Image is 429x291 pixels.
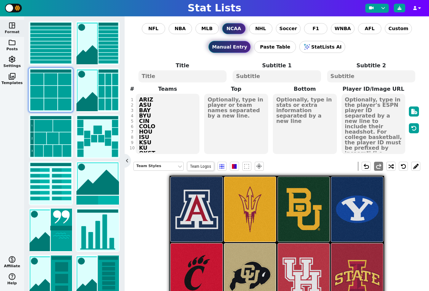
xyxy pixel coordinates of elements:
span: folder [8,39,16,47]
span: Soccer [280,25,297,32]
span: NHL [255,25,266,32]
div: 11 [130,151,135,156]
div: 4 [130,113,135,119]
span: space_dashboard [8,21,16,29]
div: 1 [130,97,135,102]
label: Title [135,62,230,70]
div: 10 [130,145,135,151]
button: redo [374,162,383,171]
span: NBA [175,25,186,32]
span: Team Logos [187,162,214,171]
button: undo [362,162,371,171]
label: Teams [133,85,202,93]
span: monetization_on [8,256,16,264]
div: 2 [130,102,135,108]
label: Subtitle 1 [230,62,324,70]
label: Bottom [270,85,339,93]
span: help [8,273,16,281]
label: Top [202,85,270,93]
span: WNBA [334,25,351,32]
label: Subtitle 2 [324,62,419,70]
button: StatLists AI [299,41,345,53]
div: Team Styles [136,163,174,169]
h1: Stat Lists [188,2,241,14]
img: grid [29,69,72,111]
img: list with image [76,22,119,64]
span: MLB [201,25,213,32]
img: news/quote [29,209,72,251]
img: tier [29,115,72,158]
span: NFL [148,25,158,32]
button: Paste Table [254,41,296,53]
div: 8 [130,135,135,140]
img: scores [29,162,72,205]
div: 7 [130,129,135,135]
label: Player ID/Image URL [339,85,408,93]
label: # [130,85,134,93]
img: matchup [76,162,119,205]
span: settings [8,55,16,63]
img: list [29,22,72,64]
span: F1 [313,25,319,32]
img: chart [76,209,119,251]
div: 5 [130,119,135,124]
img: grid with image [76,69,119,111]
span: Custom [388,25,408,32]
img: bracket [76,115,119,158]
div: 9 [130,140,135,145]
button: Manual Entry [208,41,251,53]
span: redo [375,162,383,170]
span: NCAA [227,25,241,32]
div: 3 [130,108,135,113]
div: 6 [130,124,135,129]
textarea: ARIZ ASU BAY BYU CIN COLO HOU ISU KSU KU OKST TCU TTU UCF [US_STATE] WVU [136,94,199,154]
span: photo_library [8,72,16,80]
span: AFL [365,25,374,32]
span: undo [362,162,370,170]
